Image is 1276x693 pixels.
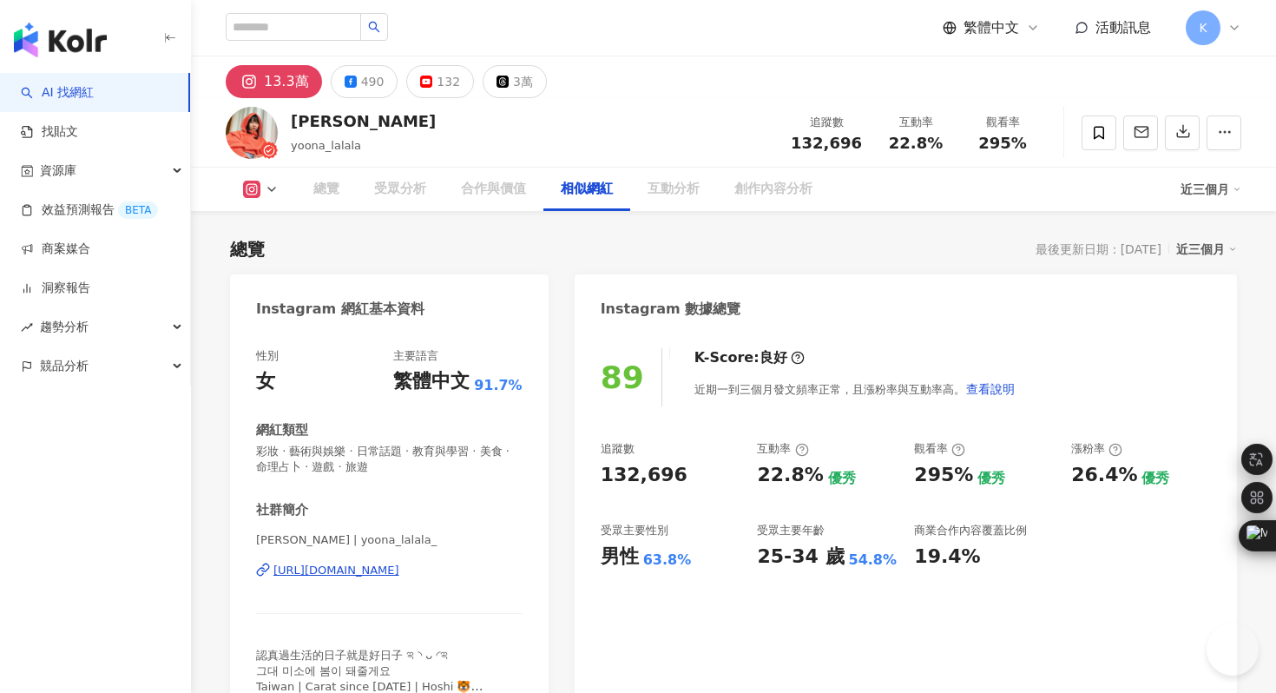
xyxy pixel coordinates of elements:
div: 繁體中文 [393,368,470,395]
a: 找貼文 [21,123,78,141]
a: 洞察報告 [21,280,90,297]
div: 13.3萬 [264,69,309,94]
div: 優秀 [1141,469,1169,488]
div: 近三個月 [1181,175,1241,203]
span: 活動訊息 [1095,19,1151,36]
div: Instagram 數據總覽 [601,300,741,319]
div: 社群簡介 [256,501,308,519]
span: 22.8% [889,135,943,152]
div: 追蹤數 [791,114,862,131]
div: 主要語言 [393,348,438,364]
div: 男性 [601,544,639,571]
div: 89 [601,360,644,395]
div: 受眾主要性別 [601,523,668,538]
span: 趨勢分析 [40,307,89,346]
span: rise [21,321,33,333]
span: 查看說明 [966,382,1015,396]
div: 受眾分析 [374,179,426,200]
div: 總覽 [313,179,339,200]
button: 132 [406,65,474,98]
button: 3萬 [483,65,547,98]
div: 近三個月 [1176,238,1237,261]
a: 商案媒合 [21,241,90,258]
div: K-Score : [694,348,805,367]
a: searchAI 找網紅 [21,84,94,102]
div: 26.4% [1071,462,1137,489]
div: 觀看率 [914,441,965,457]
span: 91.7% [474,376,523,395]
div: 創作內容分析 [734,179,812,200]
div: 商業合作內容覆蓋比例 [914,523,1027,538]
a: 效益預測報告BETA [21,201,158,219]
div: 受眾主要年齡 [757,523,825,538]
iframe: Help Scout Beacon - Open [1207,624,1259,676]
div: 優秀 [828,469,856,488]
div: 互動分析 [648,179,700,200]
div: 25-34 歲 [757,544,844,571]
div: 54.8% [849,551,898,570]
div: 63.8% [643,551,692,570]
span: K [1199,18,1207,37]
div: 互動率 [883,114,949,131]
div: 性別 [256,348,279,364]
div: 22.8% [757,462,823,489]
div: 總覽 [230,237,265,261]
div: 最後更新日期：[DATE] [1036,242,1161,256]
button: 13.3萬 [226,65,322,98]
span: 295% [978,135,1027,152]
div: 良好 [760,348,787,367]
div: 相似網紅 [561,179,613,200]
div: 19.4% [914,544,980,571]
span: 資源庫 [40,151,76,190]
span: yoona_lalala [291,139,361,152]
span: 競品分析 [40,346,89,386]
div: 295% [914,462,973,489]
span: 132,696 [791,134,862,152]
img: logo [14,23,107,57]
div: 490 [361,69,385,94]
div: 互動率 [757,441,808,457]
span: search [368,21,380,33]
img: KOL Avatar [226,107,278,159]
div: 3萬 [513,69,533,94]
a: [URL][DOMAIN_NAME] [256,563,523,578]
div: 網紅類型 [256,421,308,439]
button: 查看說明 [965,372,1016,406]
button: 490 [331,65,398,98]
div: 女 [256,368,275,395]
div: [URL][DOMAIN_NAME] [273,563,399,578]
span: 繁體中文 [964,18,1019,37]
div: 合作與價值 [461,179,526,200]
div: 132 [437,69,460,94]
div: 漲粉率 [1071,441,1122,457]
div: Instagram 網紅基本資料 [256,300,424,319]
div: 132,696 [601,462,687,489]
div: 近期一到三個月發文頻率正常，且漲粉率與互動率高。 [694,372,1016,406]
div: 優秀 [977,469,1005,488]
div: 追蹤數 [601,441,635,457]
span: [PERSON_NAME] | yoona_lalala_ [256,532,523,548]
span: 彩妝 · 藝術與娛樂 · 日常話題 · 教育與學習 · 美食 · 命理占卜 · 遊戲 · 旅遊 [256,444,523,475]
div: 觀看率 [970,114,1036,131]
div: [PERSON_NAME] [291,110,436,132]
